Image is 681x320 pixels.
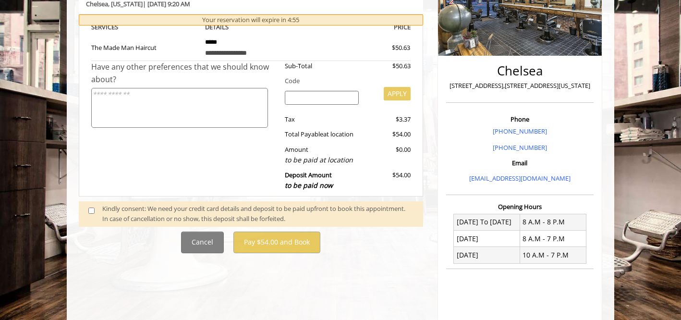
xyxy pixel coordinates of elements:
div: to be paid at location [285,155,359,165]
span: S [115,23,118,31]
div: Kindly consent: We need your credit card details and deposit to be paid upfront to book this appo... [102,204,413,224]
div: $0.00 [366,145,410,165]
span: to be paid now [285,181,333,190]
div: Code [278,76,411,86]
h3: Email [449,160,591,166]
div: $54.00 [366,129,410,139]
span: at location [323,130,353,138]
div: Have any other preferences that we should know about? [91,61,278,86]
button: Pay $54.00 and Book [233,232,320,253]
p: [STREET_ADDRESS],[STREET_ADDRESS][US_STATE] [449,81,591,91]
td: [DATE] [454,247,520,263]
td: 10 A.M - 7 P.M [520,247,586,263]
div: $50.63 [357,43,410,53]
h3: Phone [449,116,591,123]
th: PRICE [304,22,411,33]
div: Tax [278,114,366,124]
div: Your reservation will expire in 4:55 [79,14,423,25]
button: APPLY [384,87,411,100]
a: [PHONE_NUMBER] [493,143,547,152]
div: Total Payable [278,129,366,139]
td: The Made Man Haircut [91,33,198,61]
th: SERVICE [91,22,198,33]
h2: Chelsea [449,64,591,78]
a: [PHONE_NUMBER] [493,127,547,135]
th: DETAILS [198,22,304,33]
div: Sub-Total [278,61,366,71]
b: Deposit Amount [285,171,333,190]
div: Amount [278,145,366,165]
td: [DATE] To [DATE] [454,214,520,230]
a: [EMAIL_ADDRESS][DOMAIN_NAME] [469,174,571,183]
div: $3.37 [366,114,410,124]
td: [DATE] [454,231,520,247]
td: 8 A.M - 7 P.M [520,231,586,247]
h3: Opening Hours [446,203,594,210]
div: $50.63 [366,61,410,71]
td: 8 A.M - 8 P.M [520,214,586,230]
button: Cancel [181,232,224,253]
div: $54.00 [366,170,410,191]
